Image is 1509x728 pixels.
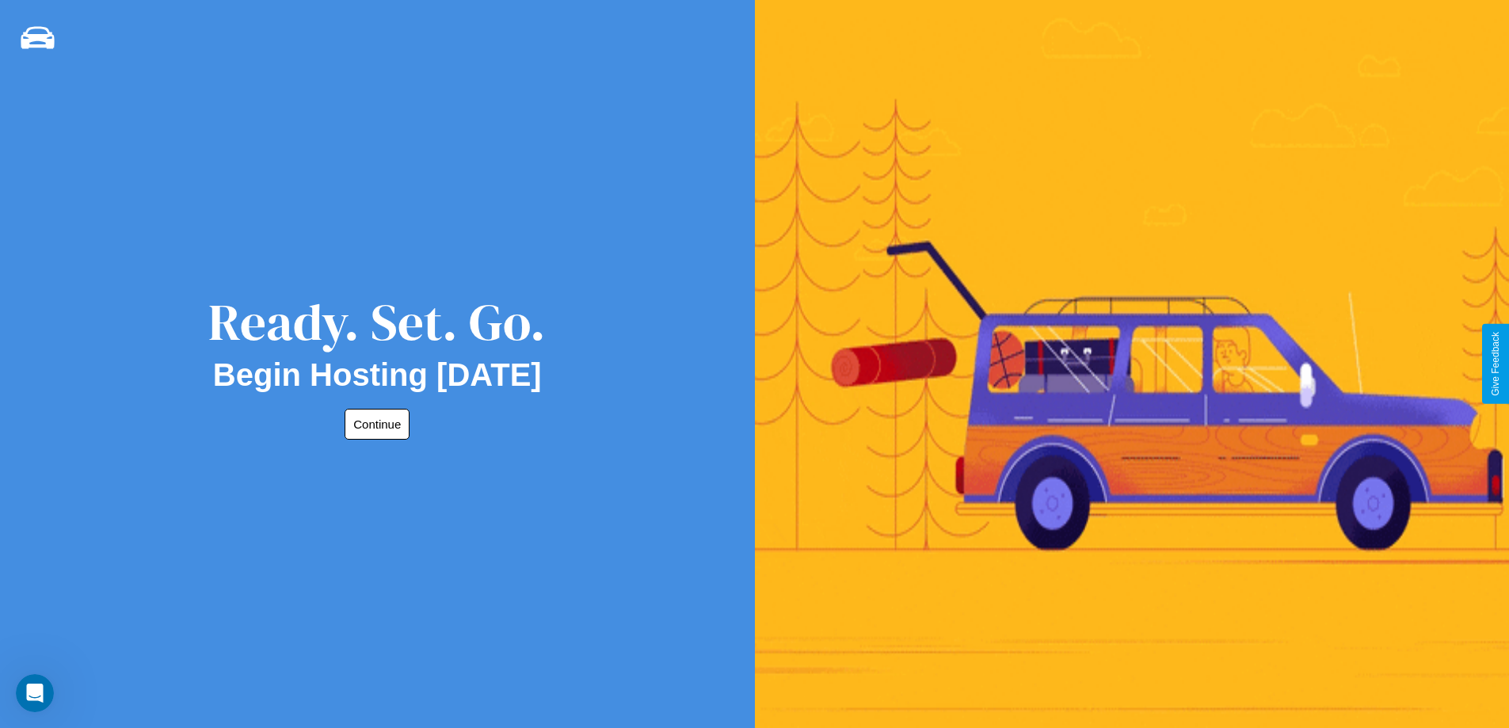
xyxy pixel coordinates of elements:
button: Continue [345,409,410,440]
div: Ready. Set. Go. [208,287,546,357]
h2: Begin Hosting [DATE] [213,357,542,393]
iframe: Intercom live chat [16,674,54,712]
div: Give Feedback [1490,332,1501,396]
